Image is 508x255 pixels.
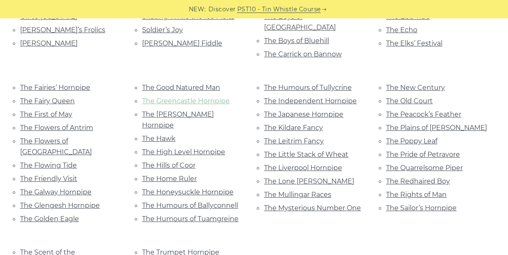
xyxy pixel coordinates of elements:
[20,39,78,47] a: [PERSON_NAME]
[386,150,460,158] a: The Pride of Petravore
[142,110,214,129] a: The [PERSON_NAME] Hornpipe
[142,215,239,223] a: The Humours of Tuamgreine
[142,26,183,34] a: Soldier’s Joy
[386,177,450,185] a: The Redhaired Boy
[142,161,196,169] a: The Hills of Coor
[264,150,348,158] a: The Little Stack of Wheat
[20,26,105,34] a: [PERSON_NAME]’s Frolics
[20,201,100,209] a: The Glengesh Hornpipe
[142,201,238,209] a: The Humours of Ballyconnell
[386,84,445,92] a: The New Century
[142,188,234,196] a: The Honeysuckle Hornpipe
[264,97,357,105] a: The Independent Hornpipe
[20,215,79,223] a: The Golden Eagle
[386,164,463,172] a: The Quarrelsome Piper
[237,5,321,14] a: PST10 - Tin Whistle Course
[264,124,323,132] a: The Kildare Fancy
[264,84,352,92] a: The Humours of Tullycrine
[142,39,222,47] a: [PERSON_NAME] Fiddle
[264,137,324,145] a: The Leitrim Fancy
[142,84,220,92] a: The Good Natured Man
[208,5,236,14] span: Discover
[20,188,91,196] a: The Galway Hornpipe
[142,135,175,143] a: The Hawk
[20,124,93,132] a: The Flowers of Antrim
[142,148,225,156] a: The High Level Hornpipe
[386,97,433,105] a: The Old Court
[20,161,77,169] a: The Flowing Tide
[20,97,75,105] a: The Fairy Queen
[264,110,343,118] a: The Japanese Hornpipe
[264,177,354,185] a: The Lone [PERSON_NAME]
[386,124,487,132] a: The Plains of [PERSON_NAME]
[386,137,437,145] a: The Poppy Leaf
[386,204,457,212] a: The Sailor’s Hornpipe
[386,26,417,34] a: The Echo
[386,110,461,118] a: The Peacock’s Feather
[264,204,361,212] a: The Mysterious Number One
[20,175,77,183] a: The Friendly Visit
[264,164,342,172] a: The Liverpool Hornpipe
[386,39,442,47] a: The Elks’ Festival
[189,5,206,14] span: NEW:
[264,191,331,199] a: The Mullingar Races
[20,110,72,118] a: The First of May
[264,37,329,45] a: The Boys of Bluehill
[142,175,197,183] a: The Home Ruler
[20,84,90,92] a: The Fairies’ Hornpipe
[386,191,447,199] a: The Rights of Man
[142,97,230,105] a: The Greencastle Hornpipe
[264,50,342,58] a: The Carrick on Bannow
[20,137,92,156] a: The Flowers of [GEOGRAPHIC_DATA]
